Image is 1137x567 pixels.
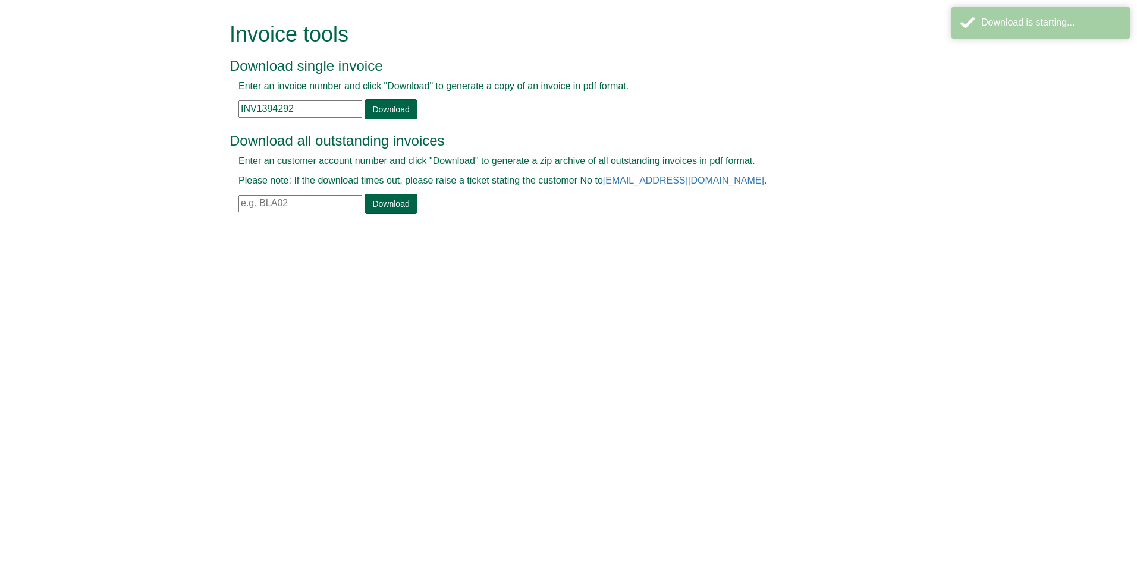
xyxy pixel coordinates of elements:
[238,80,872,93] p: Enter an invoice number and click "Download" to generate a copy of an invoice in pdf format.
[238,174,872,188] p: Please note: If the download times out, please raise a ticket stating the customer No to .
[238,195,362,212] input: e.g. BLA02
[230,23,881,46] h1: Invoice tools
[230,133,881,149] h3: Download all outstanding invoices
[981,16,1121,30] div: Download is starting...
[238,155,872,168] p: Enter an customer account number and click "Download" to generate a zip archive of all outstandin...
[365,99,417,119] a: Download
[238,100,362,118] input: e.g. INV1234
[230,58,881,74] h3: Download single invoice
[365,194,417,214] a: Download
[603,175,764,185] a: [EMAIL_ADDRESS][DOMAIN_NAME]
